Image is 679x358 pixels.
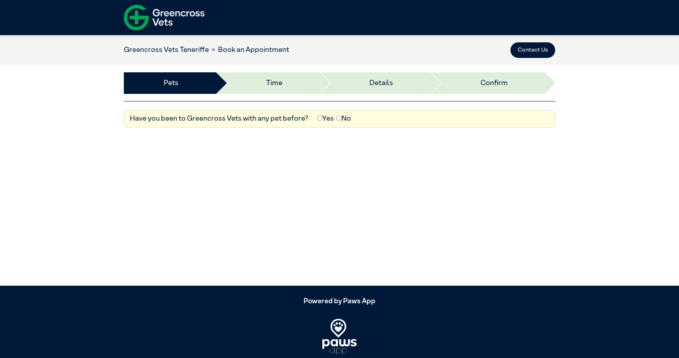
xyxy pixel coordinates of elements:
[317,115,322,121] input: Yes
[209,45,289,56] li: Book an Appointment
[124,297,555,306] h5: Powered by Paws App
[336,115,341,121] input: No
[164,78,179,89] a: Pets
[130,113,308,124] label: Have you been to Greencross Vets with any pet before?
[317,113,334,124] label: Yes
[124,45,289,56] nav: breadcrumb
[510,42,555,58] button: Contact Us
[322,319,357,355] img: PawsApp
[124,2,204,33] img: f-logo
[124,46,209,54] a: Greencross Vets Teneriffe
[336,113,351,124] label: No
